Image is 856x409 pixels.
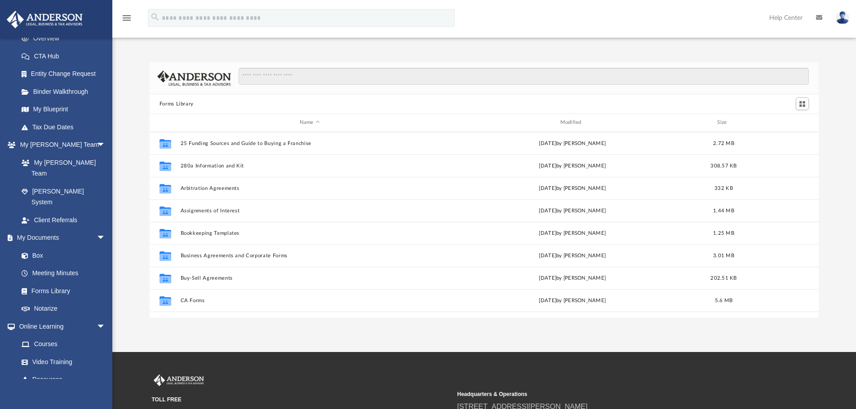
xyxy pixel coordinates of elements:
div: id [154,119,176,127]
a: Overview [13,30,119,48]
div: [DATE] by [PERSON_NAME] [443,139,702,147]
a: Resources [13,371,115,389]
span: 1.44 MB [713,208,734,213]
button: 280a Information and Kit [180,163,439,169]
div: Modified [443,119,701,127]
span: 1.25 MB [713,230,734,235]
small: TOLL FREE [152,396,451,404]
button: Arbitration Agreements [180,185,439,191]
div: [DATE] by [PERSON_NAME] [443,207,702,215]
div: [DATE] by [PERSON_NAME] [443,229,702,237]
span: 2.72 MB [713,141,734,145]
button: Bookkeeping Templates [180,230,439,236]
span: arrow_drop_down [97,229,115,247]
a: Forms Library [13,282,110,300]
button: Buy-Sell Agreements [180,275,439,281]
div: [DATE] by [PERSON_NAME] [443,274,702,282]
span: arrow_drop_down [97,136,115,154]
a: Binder Walkthrough [13,83,119,101]
div: [DATE] by [PERSON_NAME] [443,162,702,170]
a: Client Referrals [13,211,115,229]
a: CTA Hub [13,47,119,65]
a: Notarize [13,300,115,318]
a: Courses [13,335,115,353]
button: Assignments of Interest [180,208,439,214]
img: User Pic [836,11,849,24]
div: Size [705,119,741,127]
a: Box [13,246,110,264]
div: grid [150,132,819,318]
span: 332 KB [714,185,733,190]
a: [PERSON_NAME] System [13,182,115,211]
a: Tax Due Dates [13,118,119,136]
div: id [745,119,808,127]
a: My [PERSON_NAME] Team [13,154,110,182]
img: Anderson Advisors Platinum Portal [152,374,206,386]
a: My Documentsarrow_drop_down [6,229,115,247]
button: Business Agreements and Corporate Forms [180,253,439,259]
span: 5.6 MB [714,298,732,303]
a: menu [121,17,132,23]
div: Name [180,119,439,127]
div: [DATE] by [PERSON_NAME] [443,251,702,259]
button: Forms Library [160,100,194,108]
a: Entity Change Request [13,65,119,83]
span: arrow_drop_down [97,317,115,336]
span: 308.57 KB [710,163,736,168]
small: Headquarters & Operations [457,390,757,398]
div: [DATE] by [PERSON_NAME] [443,296,702,304]
a: My [PERSON_NAME] Teamarrow_drop_down [6,136,115,154]
a: Online Learningarrow_drop_down [6,317,115,335]
a: Meeting Minutes [13,264,115,282]
span: 202.51 KB [710,275,736,280]
span: 3.01 MB [713,253,734,258]
button: 25 Funding Sources and Guide to Buying a Franchise [180,141,439,146]
div: [DATE] by [PERSON_NAME] [443,184,702,192]
button: CA Forms [180,298,439,303]
input: Search files and folders [239,68,809,85]
img: Anderson Advisors Platinum Portal [4,11,85,28]
a: Video Training [13,353,110,371]
button: Switch to Grid View [796,97,809,110]
i: search [150,12,160,22]
a: My Blueprint [13,101,115,119]
i: menu [121,13,132,23]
